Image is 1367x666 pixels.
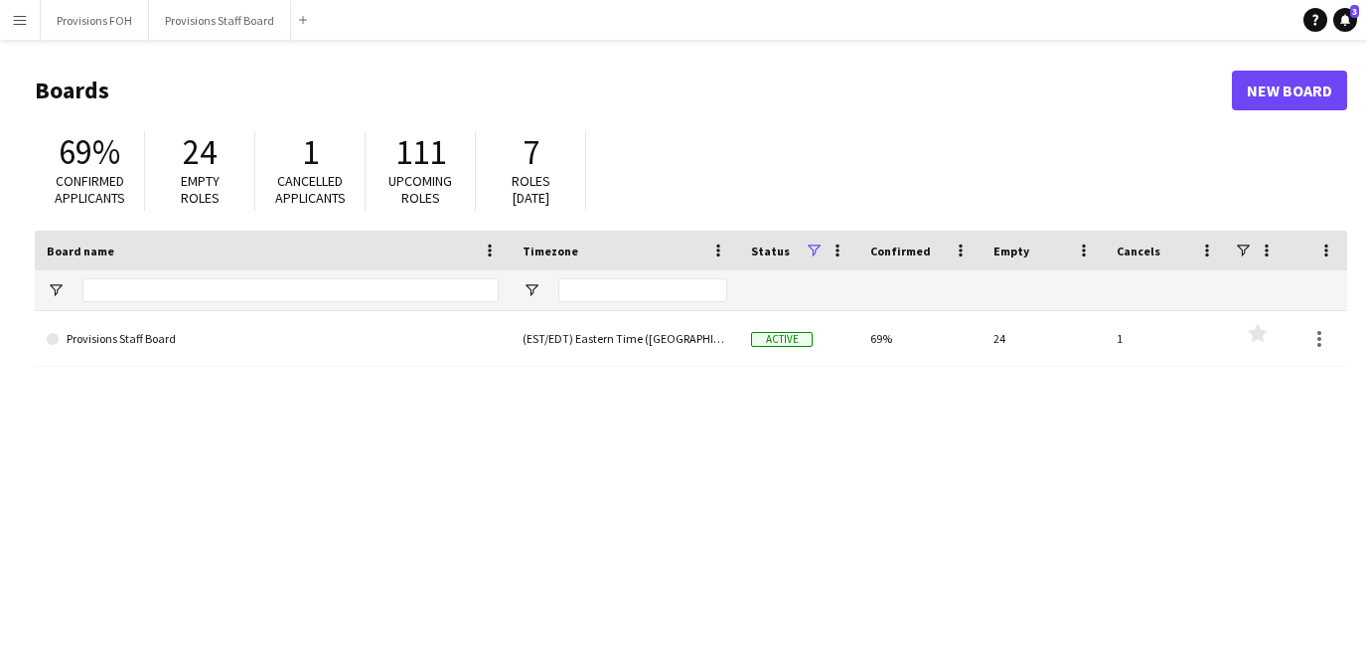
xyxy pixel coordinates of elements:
span: Upcoming roles [388,172,452,207]
span: 1 [302,130,319,174]
span: Confirmed applicants [55,172,125,207]
button: Open Filter Menu [47,281,65,299]
span: Confirmed [870,244,931,258]
button: Provisions FOH [41,1,149,40]
div: 69% [858,311,982,366]
span: Cancels [1117,244,1160,258]
input: Board name Filter Input [82,278,499,302]
div: (EST/EDT) Eastern Time ([GEOGRAPHIC_DATA] & [GEOGRAPHIC_DATA]) [511,311,739,366]
div: 24 [982,311,1105,366]
span: 7 [523,130,539,174]
a: New Board [1232,71,1347,110]
button: Provisions Staff Board [149,1,291,40]
span: 24 [183,130,217,174]
span: Board name [47,244,114,258]
span: Timezone [523,244,578,258]
span: Active [751,332,813,347]
a: Provisions Staff Board [47,311,499,367]
span: 69% [59,130,120,174]
span: 3 [1350,5,1359,18]
a: 3 [1333,8,1357,32]
span: Cancelled applicants [275,172,346,207]
input: Timezone Filter Input [558,278,727,302]
h1: Boards [35,76,1232,105]
span: Empty roles [181,172,220,207]
span: Empty [993,244,1029,258]
button: Open Filter Menu [523,281,540,299]
div: 1 [1105,311,1228,366]
span: 111 [395,130,446,174]
span: Status [751,244,790,258]
span: Roles [DATE] [512,172,550,207]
